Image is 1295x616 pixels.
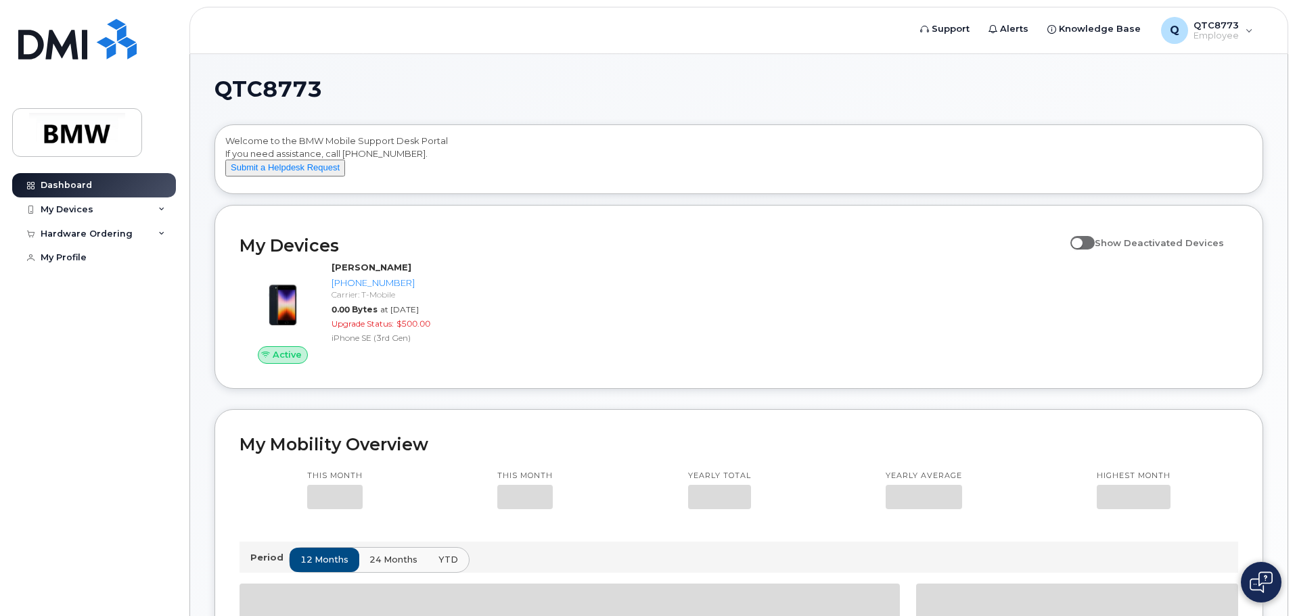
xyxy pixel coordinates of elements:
span: Show Deactivated Devices [1095,237,1224,248]
span: 0.00 Bytes [332,304,378,314]
p: Highest month [1097,471,1171,481]
p: This month [307,471,363,481]
div: Welcome to the BMW Mobile Support Desk Portal If you need assistance, call [PHONE_NUMBER]. [225,135,1252,189]
span: YTD [438,553,458,566]
p: Yearly total [688,471,751,481]
p: Yearly average [886,471,962,481]
p: This month [497,471,553,481]
span: Active [273,348,302,361]
div: [PHONE_NUMBER] [332,277,472,289]
span: $500.00 [396,318,430,329]
a: Submit a Helpdesk Request [225,162,345,172]
span: Upgrade Status: [332,318,394,329]
span: at [DATE] [380,304,419,314]
input: Show Deactivated Devices [1070,230,1081,241]
span: 24 months [369,553,417,566]
span: QTC8773 [214,79,322,99]
a: Active[PERSON_NAME][PHONE_NUMBER]Carrier: T-Mobile0.00 Bytesat [DATE]Upgrade Status:$500.00iPhone... [240,261,477,364]
p: Period [250,551,289,564]
h2: My Mobility Overview [240,434,1238,454]
div: Carrier: T-Mobile [332,289,472,300]
button: Submit a Helpdesk Request [225,160,345,176]
strong: [PERSON_NAME] [332,262,411,273]
div: iPhone SE (3rd Gen) [332,332,472,343]
img: image20231002-3703462-1angbar.jpeg [250,268,315,333]
img: Open chat [1250,571,1273,593]
h2: My Devices [240,235,1064,256]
